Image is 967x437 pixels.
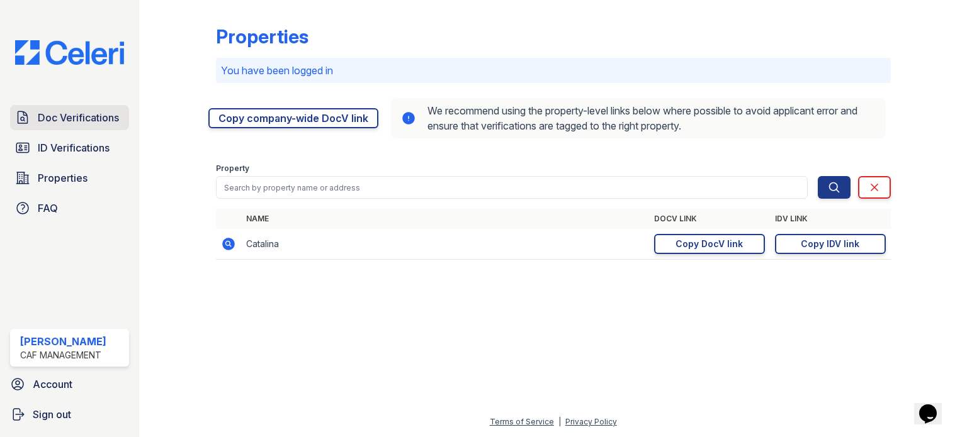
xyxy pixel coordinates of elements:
td: Catalina [241,229,649,260]
a: Privacy Policy [565,417,617,426]
a: Terms of Service [490,417,554,426]
a: Copy DocV link [654,234,765,254]
a: Doc Verifications [10,105,129,130]
label: Property [216,163,249,174]
p: You have been logged in [221,63,886,78]
a: FAQ [10,196,129,221]
a: Copy company-wide DocV link [208,108,378,128]
span: FAQ [38,201,58,216]
div: Copy DocV link [676,238,743,250]
span: Account [33,377,72,392]
span: Doc Verifications [38,110,119,125]
div: Copy IDV link [801,238,859,250]
a: Properties [10,165,129,191]
th: DocV Link [649,209,770,229]
th: Name [241,209,649,229]
span: Properties [38,170,88,185]
div: | [558,417,561,426]
span: Sign out [33,407,71,422]
input: Search by property name or address [216,176,808,199]
div: Properties [216,25,308,48]
a: Copy IDV link [775,234,886,254]
img: CE_Logo_Blue-a8612792a0a2168367f1c8372b55b34899dd931a85d93a1a3d3e32e68fde9ad4.png [5,40,134,65]
a: Account [5,372,134,397]
span: ID Verifications [38,140,110,155]
div: CAF Management [20,349,106,362]
div: [PERSON_NAME] [20,334,106,349]
iframe: chat widget [914,387,954,424]
a: ID Verifications [10,135,129,160]
div: We recommend using the property-level links below where possible to avoid applicant error and ens... [391,98,886,138]
th: IDV Link [770,209,891,229]
a: Sign out [5,402,134,427]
